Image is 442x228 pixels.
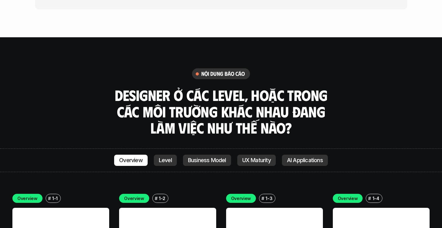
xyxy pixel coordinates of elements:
a: Overview [114,155,148,166]
h6: nội dung báo cáo [201,70,245,77]
p: 1-2 [159,195,165,202]
p: Overview [231,195,251,202]
h6: # [368,196,371,201]
h6: # [261,196,264,201]
p: Overview [119,157,143,163]
a: Level [154,155,177,166]
h3: Designer ở các level, hoặc trong các môi trường khác nhau đang làm việc như thế nào? [113,87,330,136]
a: Business Model [183,155,231,166]
a: UX Maturity [237,155,276,166]
p: Business Model [188,157,226,163]
p: Overview [17,195,38,202]
p: UX Maturity [242,157,271,163]
p: Level [159,157,172,163]
p: 1-1 [52,195,58,202]
h6: # [48,196,51,201]
h6: # [155,196,158,201]
p: AI Applications [287,157,323,163]
p: 1-3 [266,195,272,202]
p: Overview [338,195,358,202]
p: Overview [124,195,144,202]
p: 1-4 [373,195,379,202]
a: AI Applications [282,155,328,166]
